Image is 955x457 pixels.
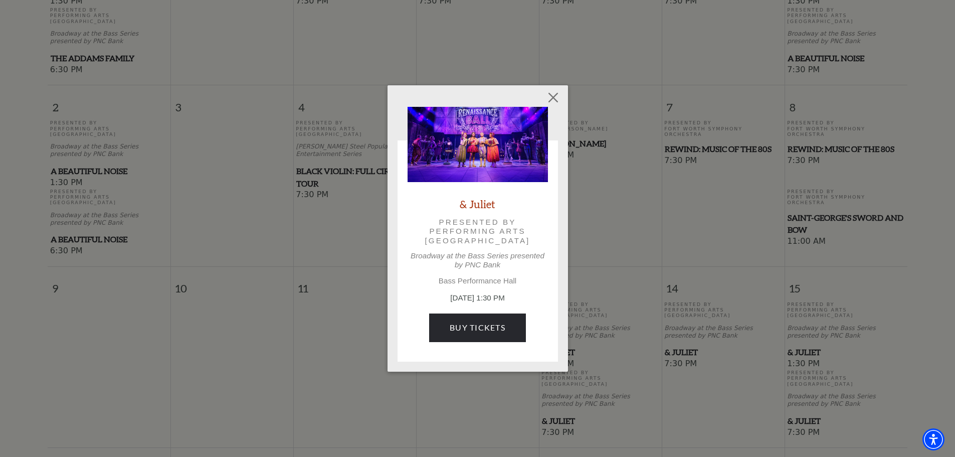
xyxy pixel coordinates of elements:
a: Buy Tickets [429,314,526,342]
p: Bass Performance Hall [408,276,548,285]
button: Close [543,88,562,107]
p: Broadway at the Bass Series presented by PNC Bank [408,251,548,269]
p: [DATE] 1:30 PM [408,292,548,304]
div: Accessibility Menu [922,428,944,450]
img: & Juliet [408,107,548,182]
a: & Juliet [460,197,495,211]
p: Presented by Performing Arts [GEOGRAPHIC_DATA] [422,218,534,245]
